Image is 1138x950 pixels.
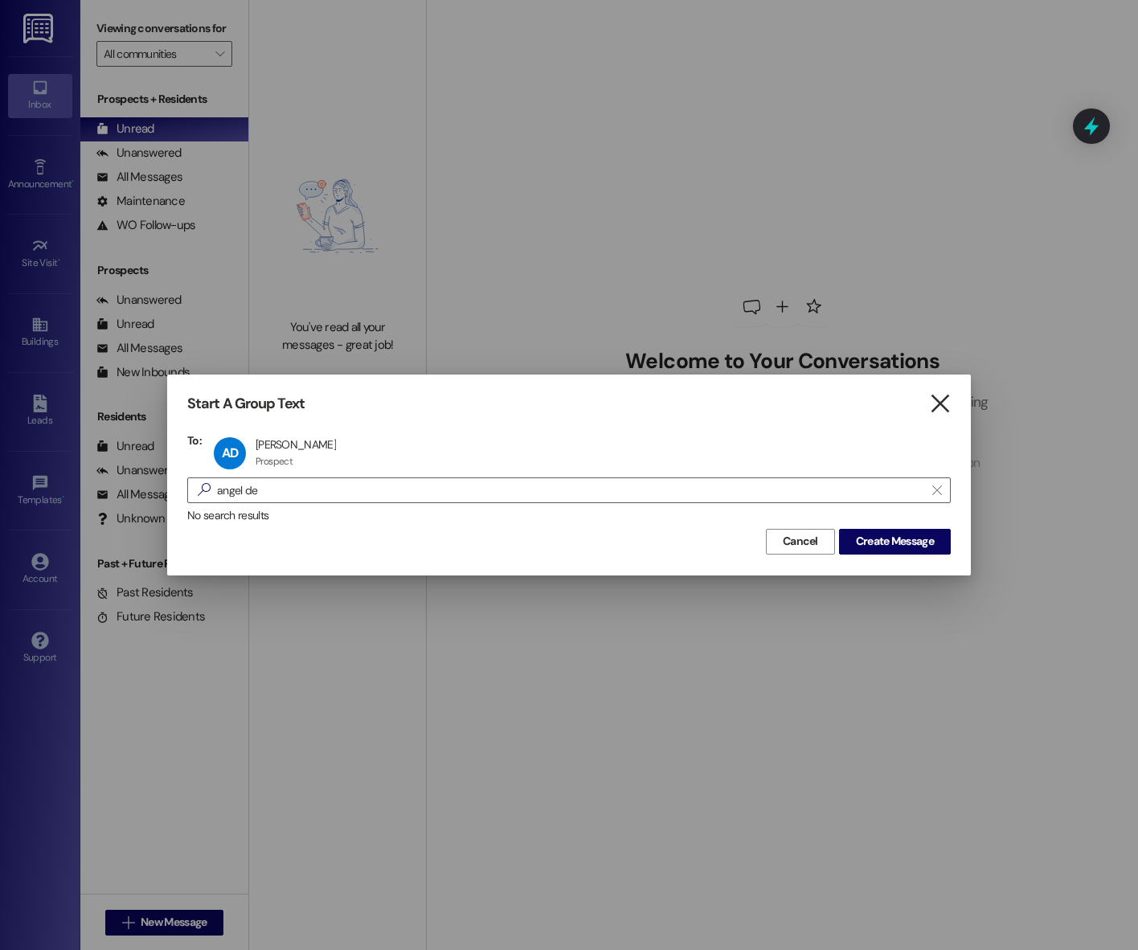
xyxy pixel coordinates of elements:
span: AD [222,444,238,461]
button: Create Message [839,529,951,555]
button: Clear text [924,478,950,502]
h3: To: [187,433,202,448]
div: No search results [187,507,951,524]
i:  [191,481,217,498]
i:  [932,484,941,497]
div: Prospect [256,455,293,468]
span: Cancel [783,533,818,550]
span: Create Message [856,533,934,550]
i:  [929,395,951,412]
button: Cancel [766,529,835,555]
h3: Start A Group Text [187,395,305,413]
div: [PERSON_NAME] [256,437,336,452]
input: Search for any contact or apartment [217,479,924,502]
